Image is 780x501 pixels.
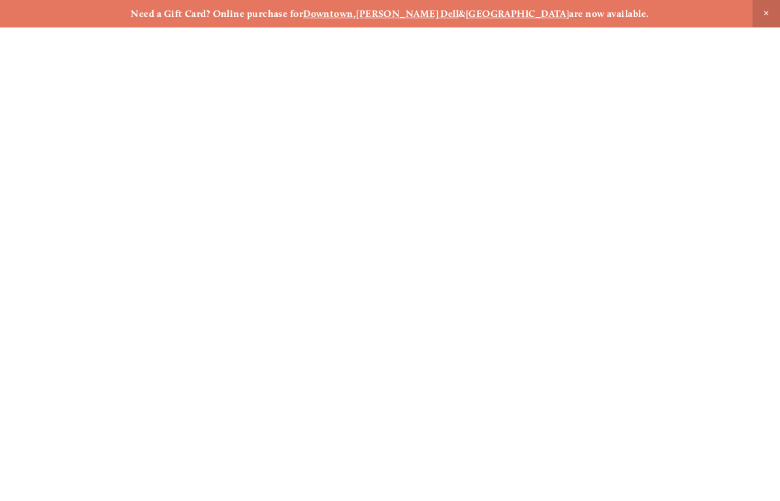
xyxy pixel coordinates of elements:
[303,8,353,20] a: Downtown
[459,8,465,20] strong: &
[131,8,303,20] strong: Need a Gift Card? Online purchase for
[466,8,570,20] a: [GEOGRAPHIC_DATA]
[353,8,356,20] strong: ,
[569,8,649,20] strong: are now available.
[356,8,459,20] a: [PERSON_NAME] Dell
